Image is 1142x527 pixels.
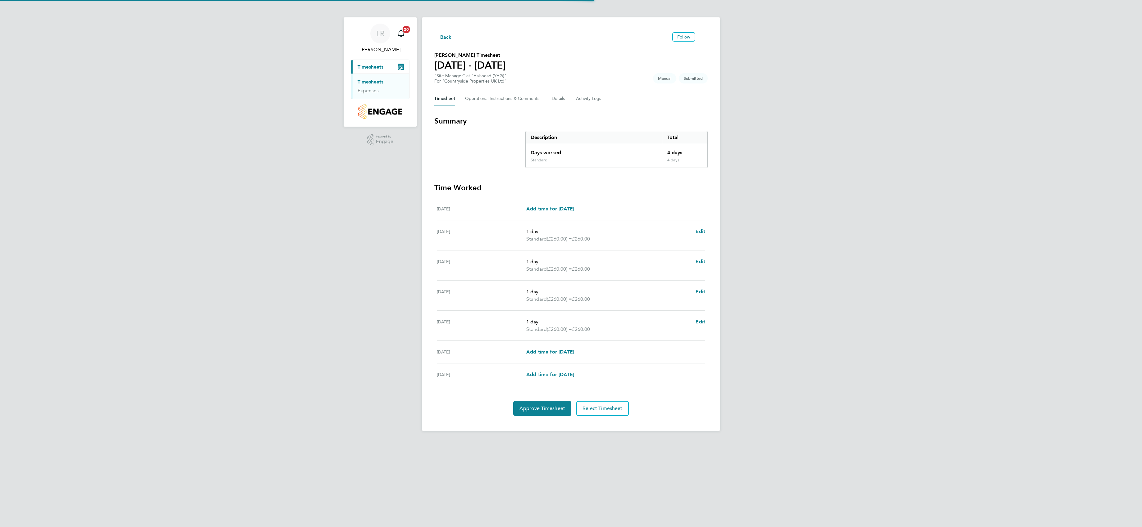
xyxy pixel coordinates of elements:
span: Add time for [DATE] [526,206,574,212]
img: countryside-properties-logo-retina.png [358,104,402,119]
span: Engage [376,139,393,144]
div: Days worked [526,144,662,158]
span: Standard [526,265,547,273]
a: Edit [696,228,705,235]
span: £260.00 [572,236,590,242]
button: Operational Instructions & Comments [465,91,542,106]
a: Add time for [DATE] [526,205,574,213]
span: (£260.00) = [547,326,572,332]
span: (£260.00) = [547,266,572,272]
span: (£260.00) = [547,236,572,242]
span: Edit [696,228,705,234]
div: [DATE] [437,228,526,243]
h1: [DATE] - [DATE] [434,59,506,71]
span: Edit [696,319,705,325]
button: Reject Timesheet [576,401,629,416]
div: Description [526,131,662,144]
span: Standard [526,295,547,303]
div: Standard [531,158,547,163]
a: Edit [696,258,705,265]
button: Approve Timesheet [513,401,571,416]
div: [DATE] [437,318,526,333]
span: £260.00 [572,266,590,272]
button: Back [434,33,452,41]
span: £260.00 [572,296,590,302]
span: Lee Roche [351,46,409,53]
a: Add time for [DATE] [526,348,574,356]
h3: Time Worked [434,183,708,193]
nav: Main navigation [344,17,417,127]
div: Timesheets [351,74,409,99]
button: Timesheets Menu [698,35,708,38]
div: [DATE] [437,348,526,356]
a: 20 [395,24,407,43]
div: For "Countryside Properties UK Ltd" [434,79,507,84]
span: Reject Timesheet [582,405,623,412]
div: [DATE] [437,205,526,213]
div: "Site Manager" at "Halsnead (YHG)" [434,73,507,84]
div: [DATE] [437,258,526,273]
span: This timesheet is Submitted. [679,73,708,83]
div: 4 days [662,144,707,158]
p: 1 day [526,318,691,326]
section: Timesheet [434,116,708,416]
button: Timesheet [434,91,455,106]
span: (£260.00) = [547,296,572,302]
span: Follow [677,34,690,40]
span: Edit [696,289,705,295]
a: Timesheets [358,79,383,85]
p: 1 day [526,288,691,295]
span: Add time for [DATE] [526,372,574,377]
div: Total [662,131,707,144]
span: Add time for [DATE] [526,349,574,355]
span: Powered by [376,134,393,139]
button: Follow [672,32,695,42]
a: Expenses [358,88,379,93]
a: Add time for [DATE] [526,371,574,378]
a: Go to home page [351,104,409,119]
span: Standard [526,235,547,243]
div: 4 days [662,158,707,168]
a: Edit [696,288,705,295]
span: Approve Timesheet [519,405,565,412]
span: Timesheets [358,64,383,70]
span: LR [376,29,385,38]
span: Standard [526,326,547,333]
button: Activity Logs [576,91,602,106]
h2: [PERSON_NAME] Timesheet [434,52,506,59]
span: 20 [403,26,410,33]
span: Edit [696,259,705,264]
span: Back [440,34,452,41]
div: [DATE] [437,371,526,378]
p: 1 day [526,258,691,265]
a: Edit [696,318,705,326]
span: This timesheet was manually created. [653,73,676,83]
a: Powered byEngage [367,134,394,146]
div: Summary [525,131,708,168]
button: Timesheets [351,60,409,74]
p: 1 day [526,228,691,235]
span: £260.00 [572,326,590,332]
div: [DATE] [437,288,526,303]
h3: Summary [434,116,708,126]
a: LR[PERSON_NAME] [351,24,409,53]
button: Details [552,91,566,106]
